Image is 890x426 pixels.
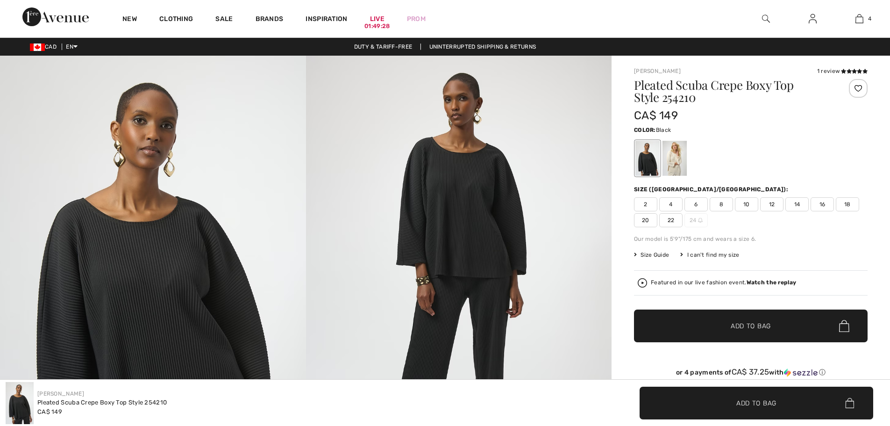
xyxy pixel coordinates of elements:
[659,197,683,211] span: 4
[662,141,687,176] div: Birch
[634,368,868,380] div: or 4 payments ofCA$ 37.25withSezzle Click to learn more about Sezzle
[809,13,817,24] img: My Info
[159,15,193,25] a: Clothing
[6,382,34,424] img: Pleated Scuba Crepe Boxy Top Style 254210
[801,13,824,25] a: Sign In
[634,109,678,122] span: CA$ 149
[215,15,233,25] a: Sale
[256,15,284,25] a: Brands
[634,79,829,103] h1: Pleated Scuba Crepe Boxy Top Style 254210
[680,251,739,259] div: I can't find my size
[684,197,708,211] span: 6
[306,15,347,25] span: Inspiration
[710,197,733,211] span: 8
[845,398,854,408] img: Bag.svg
[30,43,45,51] img: Canadian Dollar
[30,43,60,50] span: CAD
[784,368,818,377] img: Sezzle
[656,127,671,133] span: Black
[640,387,873,419] button: Add to Bag
[364,22,390,31] div: 01:49:28
[37,398,167,407] div: Pleated Scuba Crepe Boxy Top Style 254210
[785,197,809,211] span: 14
[37,390,84,397] a: [PERSON_NAME]
[66,43,78,50] span: EN
[634,310,868,342] button: Add to Bag
[635,141,660,176] div: Black
[839,320,849,332] img: Bag.svg
[634,197,657,211] span: 2
[760,197,783,211] span: 12
[811,197,834,211] span: 16
[868,14,871,23] span: 4
[122,15,137,25] a: New
[735,197,758,211] span: 10
[634,251,669,259] span: Size Guide
[836,197,859,211] span: 18
[22,7,89,26] img: 1ère Avenue
[634,235,868,243] div: Our model is 5'9"/175 cm and wears a size 6.
[634,213,657,227] span: 20
[659,213,683,227] span: 22
[634,185,790,194] div: Size ([GEOGRAPHIC_DATA]/[GEOGRAPHIC_DATA]):
[731,321,771,331] span: Add to Bag
[370,14,384,24] a: Live01:49:28
[634,68,681,74] a: [PERSON_NAME]
[407,14,426,24] a: Prom
[37,408,62,415] span: CA$ 149
[836,13,882,24] a: 4
[762,13,770,24] img: search the website
[855,13,863,24] img: My Bag
[651,280,796,286] div: Featured in our live fashion event.
[817,67,868,75] div: 1 review
[747,279,797,286] strong: Watch the replay
[634,127,656,133] span: Color:
[684,213,708,227] span: 24
[698,218,703,223] img: ring-m.svg
[736,398,776,408] span: Add to Bag
[638,278,647,288] img: Watch the replay
[732,367,769,376] span: CA$ 37.25
[634,368,868,377] div: or 4 payments of with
